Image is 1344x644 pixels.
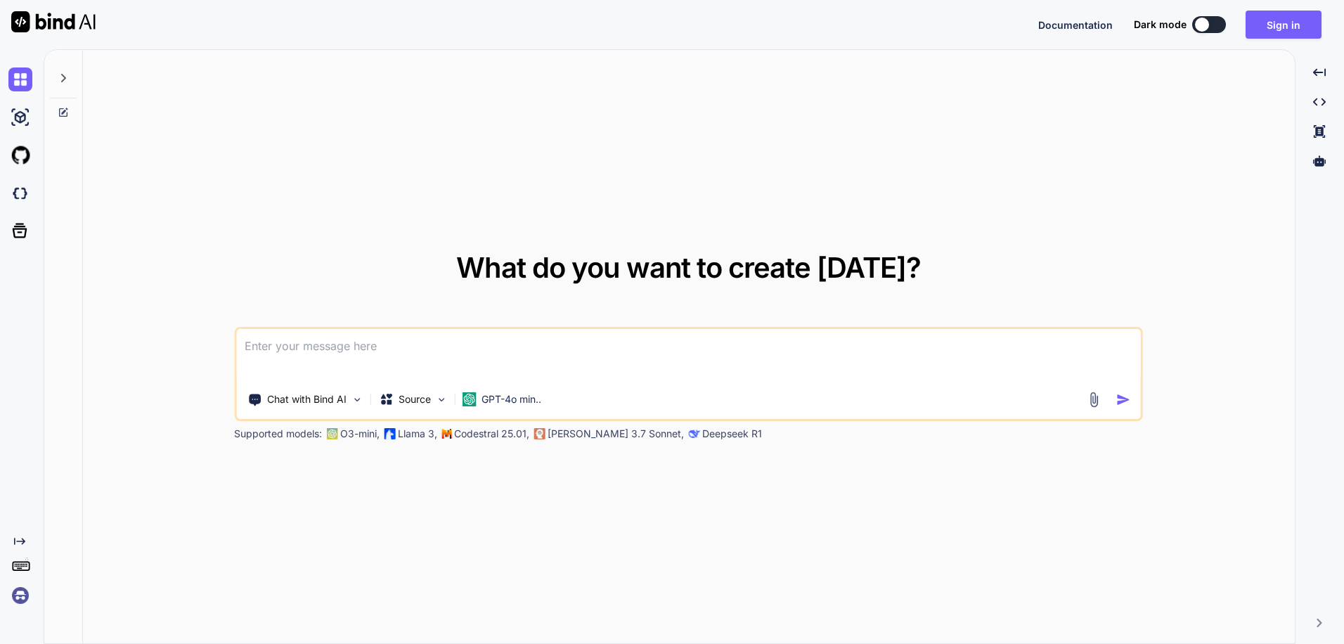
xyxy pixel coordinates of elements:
p: Chat with Bind AI [267,392,347,406]
img: claude [534,428,545,439]
img: chat [8,67,32,91]
img: Pick Tools [351,394,363,406]
span: Dark mode [1134,18,1187,32]
img: attachment [1086,392,1102,408]
img: claude [688,428,699,439]
img: GPT-4 [326,428,337,439]
button: Documentation [1038,18,1113,32]
button: Sign in [1246,11,1322,39]
p: O3-mini, [340,427,380,441]
img: darkCloudIdeIcon [8,181,32,205]
img: Mistral-AI [441,429,451,439]
img: githubLight [8,143,32,167]
img: Pick Models [435,394,447,406]
img: signin [8,584,32,607]
p: GPT-4o min.. [482,392,541,406]
img: ai-studio [8,105,32,129]
img: Llama2 [384,428,395,439]
p: Llama 3, [398,427,437,441]
p: Deepseek R1 [702,427,762,441]
span: What do you want to create [DATE]? [456,250,921,285]
img: GPT-4o mini [462,392,476,406]
span: Documentation [1038,19,1113,31]
p: Source [399,392,431,406]
p: Codestral 25.01, [454,427,529,441]
img: Bind AI [11,11,96,32]
img: icon [1116,392,1131,407]
p: [PERSON_NAME] 3.7 Sonnet, [548,427,684,441]
p: Supported models: [234,427,322,441]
